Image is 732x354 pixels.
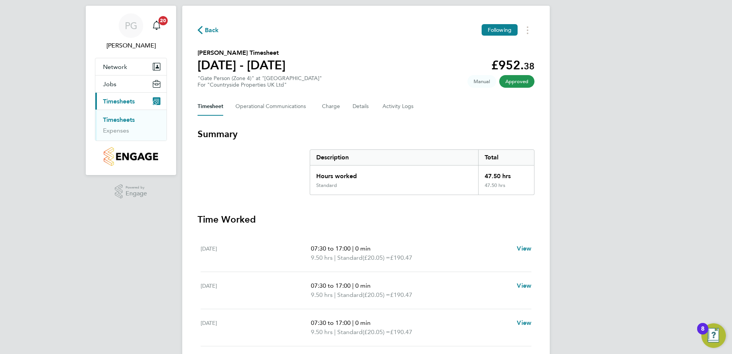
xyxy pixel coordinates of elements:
[310,150,478,165] div: Description
[524,61,534,72] span: 38
[499,75,534,88] span: This timesheet has been approved.
[337,253,363,262] span: Standard
[311,319,351,326] span: 07:30 to 17:00
[701,329,704,339] div: 8
[198,97,223,116] button: Timesheet
[334,254,336,261] span: |
[316,182,337,188] div: Standard
[517,282,531,289] span: View
[334,328,336,336] span: |
[352,282,354,289] span: |
[103,116,135,123] a: Timesheets
[198,48,286,57] h2: [PERSON_NAME] Timesheet
[517,281,531,290] a: View
[390,254,412,261] span: £190.47
[311,254,333,261] span: 9.50 hrs
[198,75,322,88] div: "Gate Person (Zone 4)" at "[GEOGRAPHIC_DATA]"
[95,147,167,166] a: Go to home page
[390,291,412,298] span: £190.47
[198,57,286,73] h1: [DATE] - [DATE]
[517,245,531,252] span: View
[521,24,534,36] button: Timesheets Menu
[201,244,311,262] div: [DATE]
[482,24,518,36] button: Following
[382,97,415,116] button: Activity Logs
[322,97,340,116] button: Charge
[355,282,371,289] span: 0 min
[311,328,333,336] span: 9.50 hrs
[478,166,534,182] div: 47.50 hrs
[352,319,354,326] span: |
[95,93,167,110] button: Timesheets
[198,82,322,88] div: For "Countryside Properties UK Ltd"
[103,127,129,134] a: Expenses
[337,328,363,337] span: Standard
[488,26,511,33] span: Following
[103,80,116,88] span: Jobs
[125,21,137,31] span: PG
[126,190,147,197] span: Engage
[478,150,534,165] div: Total
[126,184,147,191] span: Powered by
[478,182,534,195] div: 47.50 hrs
[311,245,351,252] span: 07:30 to 17:00
[311,282,351,289] span: 07:30 to 17:00
[149,13,164,38] a: 20
[310,166,478,182] div: Hours worked
[337,290,363,300] span: Standard
[95,75,167,92] button: Jobs
[201,281,311,300] div: [DATE]
[95,13,167,50] a: PG[PERSON_NAME]
[467,75,496,88] span: This timesheet was manually created.
[310,149,534,195] div: Summary
[198,128,534,140] h3: Summary
[491,58,534,72] app-decimal: £952.
[353,97,370,116] button: Details
[363,291,390,298] span: (£20.05) =
[158,16,168,25] span: 20
[198,213,534,226] h3: Time Worked
[95,41,167,50] span: Paul Grayston
[311,291,333,298] span: 9.50 hrs
[363,254,390,261] span: (£20.05) =
[517,318,531,328] a: View
[95,110,167,141] div: Timesheets
[103,98,135,105] span: Timesheets
[103,63,127,70] span: Network
[517,244,531,253] a: View
[104,147,158,166] img: countryside-properties-logo-retina.png
[517,319,531,326] span: View
[363,328,390,336] span: (£20.05) =
[334,291,336,298] span: |
[86,6,176,175] nav: Main navigation
[95,58,167,75] button: Network
[205,26,219,35] span: Back
[201,318,311,337] div: [DATE]
[390,328,412,336] span: £190.47
[355,245,371,252] span: 0 min
[115,184,147,199] a: Powered byEngage
[355,319,371,326] span: 0 min
[352,245,354,252] span: |
[198,25,219,35] button: Back
[701,323,726,348] button: Open Resource Center, 8 new notifications
[235,97,310,116] button: Operational Communications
